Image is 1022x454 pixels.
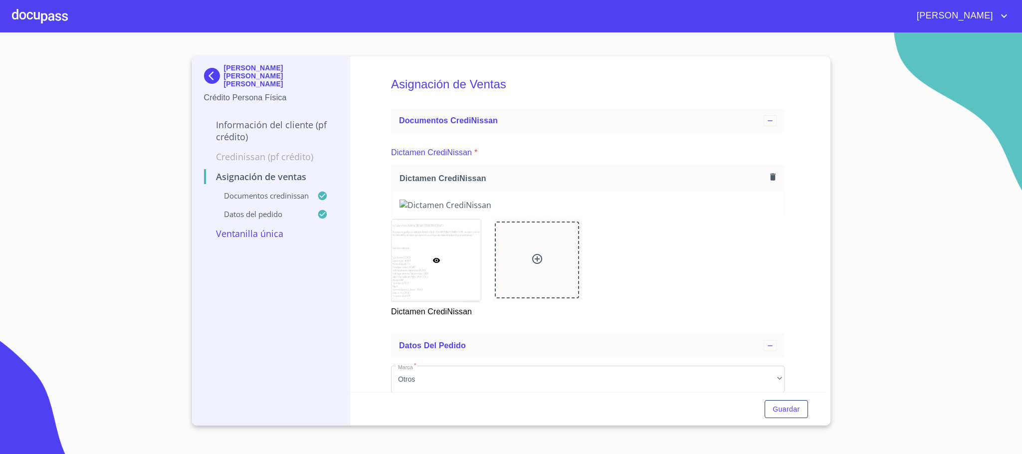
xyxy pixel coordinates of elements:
[391,147,472,159] p: Dictamen CrediNissan
[204,68,224,84] img: Docupass spot blue
[204,92,338,104] p: Crédito Persona Física
[391,109,785,133] div: Documentos CrediNissan
[391,302,480,318] p: Dictamen CrediNissan
[224,64,338,88] p: [PERSON_NAME] [PERSON_NAME] [PERSON_NAME]
[399,116,498,125] span: Documentos CrediNissan
[204,171,338,183] p: Asignación de Ventas
[204,227,338,239] p: Ventanilla única
[204,119,338,143] p: Información del cliente (PF crédito)
[204,191,318,201] p: Documentos CrediNissan
[400,173,766,184] span: Dictamen CrediNissan
[204,64,338,92] div: [PERSON_NAME] [PERSON_NAME] [PERSON_NAME]
[765,400,808,419] button: Guardar
[391,334,785,358] div: Datos del pedido
[391,366,785,393] div: Otros
[400,200,776,211] img: Dictamen CrediNissan
[391,64,785,105] h5: Asignación de Ventas
[204,151,338,163] p: Credinissan (PF crédito)
[399,341,466,350] span: Datos del pedido
[909,8,998,24] span: [PERSON_NAME]
[909,8,1010,24] button: account of current user
[204,209,318,219] p: Datos del pedido
[773,403,800,416] span: Guardar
